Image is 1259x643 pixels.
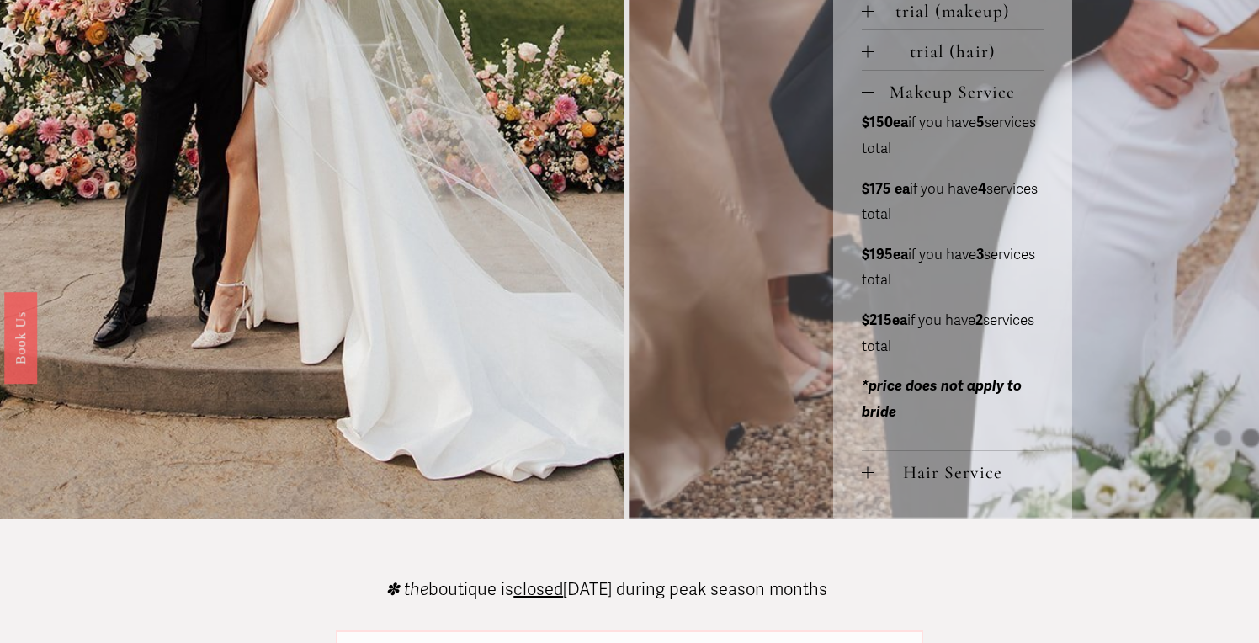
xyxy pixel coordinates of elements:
[862,30,1044,70] button: trial (hair)
[385,579,428,600] em: ✽ the
[874,40,1044,62] span: trial (hair)
[862,451,1044,491] button: Hair Service
[862,71,1044,110] button: Makeup Service
[975,311,983,329] strong: 2
[874,461,1044,483] span: Hair Service
[862,114,908,131] strong: $150ea
[862,110,1044,162] p: if you have services total
[862,311,907,329] strong: $215ea
[4,292,37,384] a: Book Us
[862,246,908,263] strong: $195ea
[862,180,910,198] strong: $175 ea
[874,81,1044,103] span: Makeup Service
[976,246,984,263] strong: 3
[862,110,1044,450] div: Makeup Service
[862,177,1044,228] p: if you have services total
[862,377,1022,421] em: *price does not apply to bride
[513,579,563,600] span: closed
[862,242,1044,294] p: if you have services total
[978,180,986,198] strong: 4
[976,114,985,131] strong: 5
[862,308,1044,359] p: if you have services total
[385,582,827,598] p: boutique is [DATE] during peak season months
